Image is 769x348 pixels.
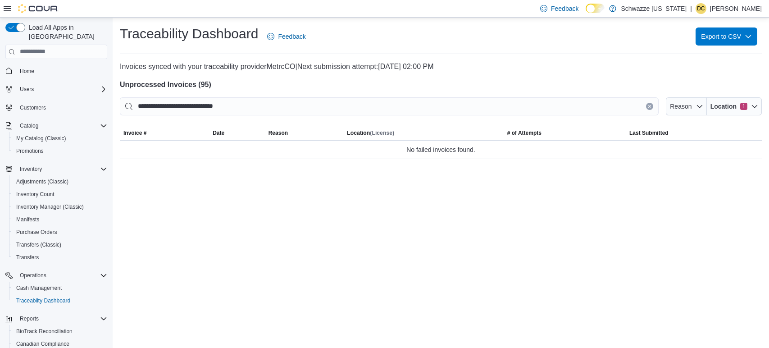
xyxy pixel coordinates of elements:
[20,272,46,279] span: Operations
[9,238,111,251] button: Transfers (Classic)
[18,4,59,13] img: Cova
[16,241,61,248] span: Transfers (Classic)
[621,3,687,14] p: Schwazze [US_STATE]
[120,97,659,115] input: This is a search bar. After typing your query, hit enter to filter the results lower in the page.
[13,133,107,144] span: My Catalog (Classic)
[268,129,288,137] span: Reason
[16,297,70,304] span: Traceabilty Dashboard
[347,129,394,137] span: Location (License)
[20,122,38,129] span: Catalog
[9,251,111,264] button: Transfers
[13,227,107,238] span: Purchase Orders
[16,191,55,198] span: Inventory Count
[9,325,111,338] button: BioTrack Reconciliation
[370,130,394,136] span: (License)
[2,64,111,78] button: Home
[209,126,265,140] button: Date
[13,146,107,156] span: Promotions
[2,163,111,175] button: Inventory
[123,129,146,137] span: Invoice #
[13,201,87,212] a: Inventory Manager (Classic)
[120,79,762,90] h4: Unprocessed Invoices ( 95 )
[16,66,38,77] a: Home
[697,3,705,14] span: Dc
[707,97,762,115] button: Location1 active filters
[16,102,50,113] a: Customers
[16,229,57,236] span: Purchase Orders
[696,27,757,46] button: Export to CSV
[9,226,111,238] button: Purchase Orders
[13,214,107,225] span: Manifests
[670,103,692,110] span: Reason
[13,239,65,250] a: Transfers (Classic)
[2,83,111,96] button: Users
[16,216,39,223] span: Manifests
[507,129,541,137] span: # of Attempts
[25,23,107,41] span: Load All Apps in [GEOGRAPHIC_DATA]
[13,214,43,225] a: Manifests
[13,189,107,200] span: Inventory Count
[16,164,46,174] button: Inventory
[740,103,747,110] span: 1 active filters
[20,104,46,111] span: Customers
[16,84,37,95] button: Users
[13,326,107,337] span: BioTrack Reconciliation
[9,282,111,294] button: Cash Management
[120,61,762,72] p: Invoices synced with your traceability provider MetrcCO | [DATE] 02:00 PM
[13,227,61,238] a: Purchase Orders
[13,189,58,200] a: Inventory Count
[13,176,107,187] span: Adjustments (Classic)
[16,164,107,174] span: Inventory
[9,294,111,307] button: Traceabilty Dashboard
[2,269,111,282] button: Operations
[696,3,706,14] div: Daniel castillo
[9,145,111,157] button: Promotions
[2,101,111,114] button: Customers
[16,284,62,292] span: Cash Management
[406,144,475,155] span: No failed invoices found.
[347,129,394,137] h5: Location
[16,84,107,95] span: Users
[13,295,74,306] a: Traceabilty Dashboard
[20,86,34,93] span: Users
[13,295,107,306] span: Traceabilty Dashboard
[16,328,73,335] span: BioTrack Reconciliation
[20,68,34,75] span: Home
[13,133,70,144] a: My Catalog (Classic)
[120,126,209,140] button: Invoice #
[2,312,111,325] button: Reports
[120,25,258,43] h1: Traceability Dashboard
[16,147,44,155] span: Promotions
[9,201,111,213] button: Inventory Manager (Classic)
[666,97,707,115] button: Reason
[16,254,39,261] span: Transfers
[278,32,305,41] span: Feedback
[629,129,669,137] span: Last Submitted
[16,135,66,142] span: My Catalog (Classic)
[297,63,378,70] span: Next submission attempt:
[16,270,50,281] button: Operations
[16,120,107,131] span: Catalog
[13,176,72,187] a: Adjustments (Classic)
[16,65,107,77] span: Home
[13,201,107,212] span: Inventory Manager (Classic)
[13,283,65,293] a: Cash Management
[16,313,42,324] button: Reports
[9,132,111,145] button: My Catalog (Classic)
[20,315,39,322] span: Reports
[2,119,111,132] button: Catalog
[20,165,42,173] span: Inventory
[701,27,752,46] span: Export to CSV
[690,3,692,14] p: |
[646,103,653,110] button: Clear input
[264,27,309,46] a: Feedback
[9,213,111,226] button: Manifests
[710,102,737,111] span: Location
[13,326,76,337] a: BioTrack Reconciliation
[16,313,107,324] span: Reports
[16,102,107,113] span: Customers
[710,3,762,14] p: [PERSON_NAME]
[16,120,42,131] button: Catalog
[16,340,69,348] span: Canadian Compliance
